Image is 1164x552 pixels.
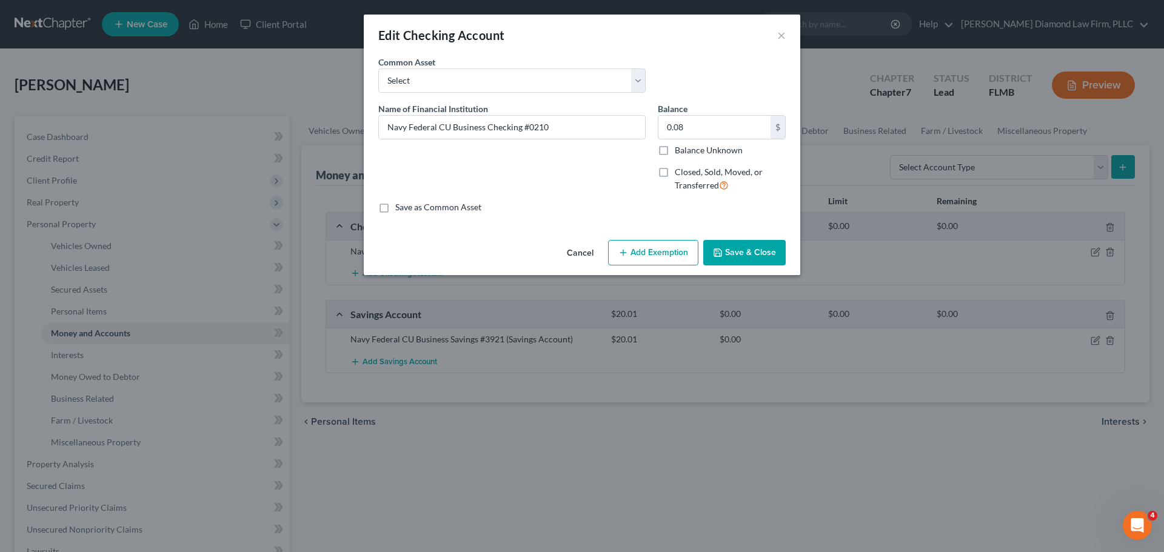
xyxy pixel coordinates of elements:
[703,240,786,265] button: Save & Close
[608,240,698,265] button: Add Exemption
[379,116,645,139] input: Enter name...
[378,27,504,44] div: Edit Checking Account
[675,167,763,190] span: Closed, Sold, Moved, or Transferred
[1148,511,1157,520] span: 4
[557,241,603,265] button: Cancel
[777,28,786,42] button: ×
[771,116,785,139] div: $
[1123,511,1152,540] iframe: Intercom live chat
[675,144,743,156] label: Balance Unknown
[395,201,481,213] label: Save as Common Asset
[378,104,488,114] span: Name of Financial Institution
[658,102,687,115] label: Balance
[658,116,771,139] input: 0.00
[378,56,435,68] label: Common Asset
